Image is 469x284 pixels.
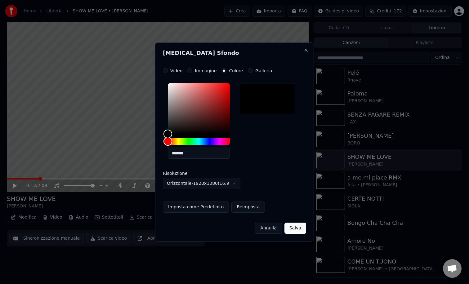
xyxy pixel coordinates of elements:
button: Imposta come Predefinito [163,202,229,213]
label: Galleria [255,69,272,73]
div: Hue [168,138,230,145]
button: Salva [284,223,306,234]
div: Color [168,83,230,134]
h2: [MEDICAL_DATA] Sfondo [163,50,306,56]
label: Immagine [195,69,217,73]
label: Colore [229,69,243,73]
button: Reimposta [231,202,265,213]
button: Annulla [255,223,282,234]
label: Risoluzione [163,171,225,175]
label: Video [170,69,182,73]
